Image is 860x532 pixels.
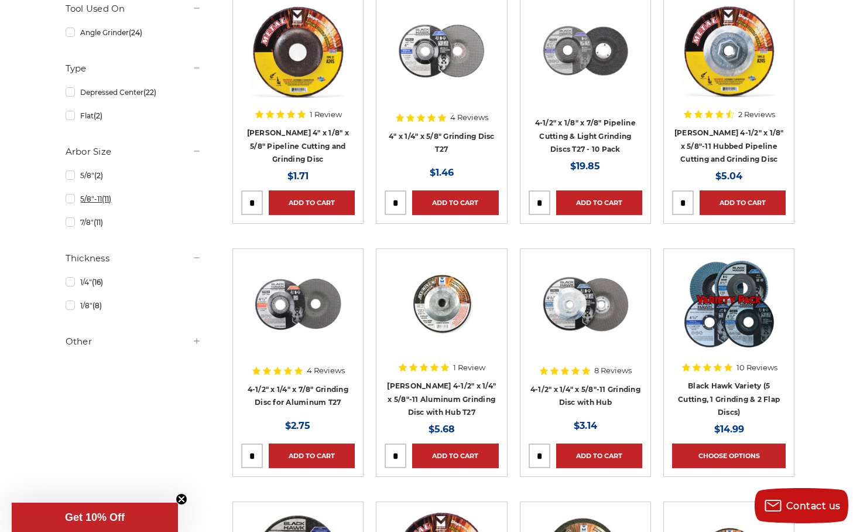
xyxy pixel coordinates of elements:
[176,493,187,505] button: Close teaser
[94,171,103,180] span: (2)
[672,4,786,118] a: Mercer 4-1/2" x 1/8" x 5/8"-11 Hubbed Cutting and Light Grinding Wheel
[248,385,348,407] a: 4-1/2" x 1/4" x 7/8" Grinding Disc for Aluminum T27
[66,189,201,209] a: 5/8"-11
[66,212,201,233] a: 7/8"
[529,4,642,118] a: View of Black Hawk's 4 1/2 inch T27 pipeline disc, showing both front and back of the grinding wh...
[453,364,485,371] span: 1 Review
[738,111,775,118] span: 2 Reviews
[412,190,498,215] a: Add to Cart
[556,444,642,468] a: Add to Cart
[251,4,345,98] img: Mercer 4" x 1/8" x 5/8 Cutting and Light Grinding Wheel
[570,161,600,172] span: $19.85
[269,190,355,215] a: Add to Cart
[682,4,776,98] img: Mercer 4-1/2" x 1/8" x 5/8"-11 Hubbed Cutting and Light Grinding Wheel
[143,88,156,97] span: (22)
[674,128,784,163] a: [PERSON_NAME] 4-1/2" x 1/8" x 5/8"-11 Hubbed Pipeline Cutting and Grinding Disc
[92,301,102,310] span: (8)
[678,381,780,417] a: Black Hawk Variety (5 Cutting, 1 Grinding & 2 Flap Discs)
[714,424,744,435] span: $14.99
[66,251,201,265] h5: Thickness
[66,272,201,292] a: 1/4"
[385,257,498,371] a: Aluminum Grinding Wheel with Hub
[66,2,201,16] h5: Tool Used On
[530,385,640,407] a: 4-1/2" x 1/4" x 5/8"-11 Grinding Disc with Hub
[241,257,355,371] a: BHA 4.5 inch grinding disc for aluminum
[755,488,848,523] button: Contact us
[556,190,642,215] a: Add to Cart
[786,500,841,511] span: Contact us
[287,170,309,182] span: $1.71
[66,295,201,316] a: 1/8"
[66,145,201,159] h5: Arbor Size
[66,105,201,126] a: Flat
[66,335,201,349] h5: Other
[385,4,498,118] a: 4 inch BHA grinding wheels
[66,165,201,186] a: 5/8"
[594,367,632,374] span: 8 Reviews
[92,278,103,287] span: (16)
[66,62,201,76] h5: Type
[66,82,201,103] a: Depressed Center
[539,257,632,351] img: BHA 4.5 Inch Grinding Wheel with 5/8 inch hub
[672,444,786,468] a: Choose Options
[94,218,103,227] span: (11)
[429,424,455,435] span: $5.68
[285,420,310,431] span: $2.75
[395,4,488,98] img: 4 inch BHA grinding wheels
[715,170,742,182] span: $5.04
[94,111,102,120] span: (2)
[529,257,642,371] a: BHA 4.5 Inch Grinding Wheel with 5/8 inch hub
[395,257,488,351] img: Aluminum Grinding Wheel with Hub
[12,503,178,532] div: Get 10% OffClose teaser
[682,257,776,351] img: Black Hawk Variety (5 Cutting, 1 Grinding & 2 Flap Discs)
[129,28,142,37] span: (24)
[269,444,355,468] a: Add to Cart
[387,381,496,417] a: [PERSON_NAME] 4-1/2" x 1/4" x 5/8"-11 Aluminum Grinding Disc with Hub T27
[65,511,125,523] span: Get 10% Off
[700,190,786,215] a: Add to Cart
[251,257,345,351] img: BHA 4.5 inch grinding disc for aluminum
[247,128,349,163] a: [PERSON_NAME] 4" x 1/8" x 5/8" Pipeline Cutting and Grinding Disc
[241,4,355,118] a: Mercer 4" x 1/8" x 5/8 Cutting and Light Grinding Wheel
[574,420,597,431] span: $3.14
[672,257,786,371] a: Black Hawk Variety (5 Cutting, 1 Grinding & 2 Flap Discs)
[310,111,342,118] span: 1 Review
[102,195,111,203] span: (11)
[307,367,345,374] span: 4 Reviews
[389,132,495,154] a: 4" x 1/4" x 5/8" Grinding Disc T27
[412,444,498,468] a: Add to Cart
[535,118,636,154] a: 4-1/2" x 1/8" x 7/8" Pipeline Cutting & Light Grinding Discs T27 - 10 Pack
[430,167,454,178] span: $1.46
[539,4,632,98] img: View of Black Hawk's 4 1/2 inch T27 pipeline disc, showing both front and back of the grinding wh...
[736,364,777,371] span: 10 Reviews
[450,114,488,121] span: 4 Reviews
[66,22,201,43] a: Angle Grinder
